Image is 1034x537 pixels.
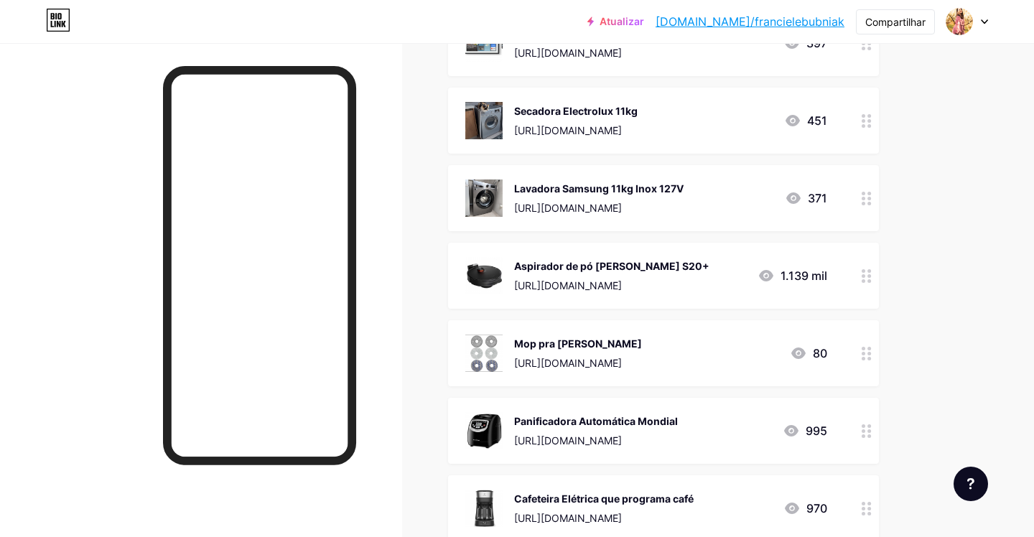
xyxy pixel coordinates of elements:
font: Atualizar [600,15,644,27]
img: Cafeteira Elétrica que programa café [465,490,503,527]
font: [URL][DOMAIN_NAME] [514,279,622,291]
font: [URL][DOMAIN_NAME] [514,512,622,524]
font: Aspirador de pó [PERSON_NAME] S20+ [514,260,709,272]
font: Compartilhar [865,16,926,28]
font: Lavadora Samsung 11kg Inox 127V [514,182,684,195]
font: [DOMAIN_NAME]/francielebubniak [656,14,844,29]
font: Mop pra [PERSON_NAME] [514,337,642,350]
a: [DOMAIN_NAME]/francielebubniak [656,13,844,30]
img: Mop pra robô Xiaomi [465,335,503,372]
img: Lavadora Samsung 11kg Inox 127V [465,179,503,217]
font: Secadora Electrolux 11kg [514,105,638,117]
font: 1.139 mil [781,268,827,283]
font: Cafeteira Elétrica que programa café [514,492,694,505]
img: Aspirador de pó robô Xiaomi S20+ [465,257,503,294]
img: Panificadora Automática Mondial [465,412,503,449]
img: Secadora Electrolux 11kg [465,102,503,139]
font: [URL][DOMAIN_NAME] [514,434,622,447]
font: [URL][DOMAIN_NAME] [514,357,622,369]
img: Franciele Bubniak [946,8,973,35]
font: 970 [806,501,827,515]
font: [URL][DOMAIN_NAME] [514,47,622,59]
font: [URL][DOMAIN_NAME] [514,124,622,136]
font: 995 [806,424,827,438]
font: Panificadora Automática Mondial [514,415,678,427]
font: 451 [807,113,827,128]
font: [URL][DOMAIN_NAME] [514,202,622,214]
font: 371 [808,191,827,205]
font: 80 [813,346,827,360]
